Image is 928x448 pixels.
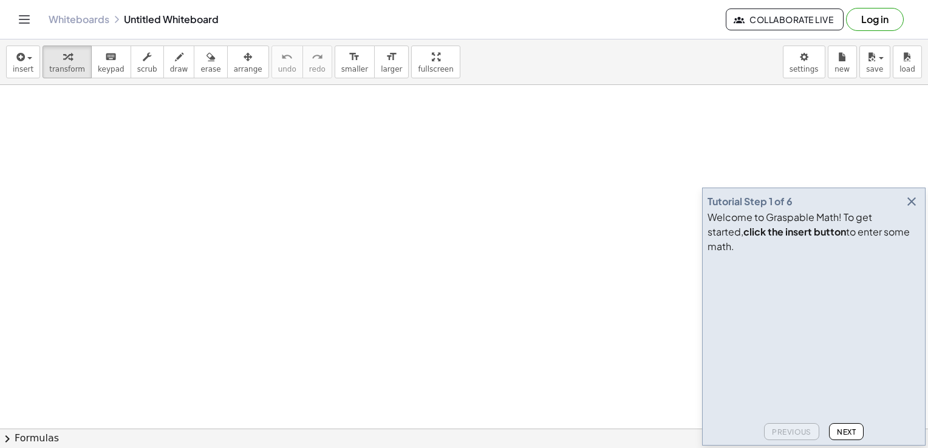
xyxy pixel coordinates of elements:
[43,46,92,78] button: transform
[137,65,157,73] span: scrub
[418,65,453,73] span: fullscreen
[335,46,375,78] button: format_sizesmaller
[708,210,920,254] div: Welcome to Graspable Math! To get started, to enter some math.
[49,65,85,73] span: transform
[859,46,890,78] button: save
[386,50,397,64] i: format_size
[829,423,864,440] button: Next
[899,65,915,73] span: load
[783,46,825,78] button: settings
[13,65,33,73] span: insert
[349,50,360,64] i: format_size
[234,65,262,73] span: arrange
[194,46,227,78] button: erase
[278,65,296,73] span: undo
[374,46,409,78] button: format_sizelarger
[743,225,846,238] b: click the insert button
[6,46,40,78] button: insert
[49,13,109,25] a: Whiteboards
[411,46,460,78] button: fullscreen
[341,65,368,73] span: smaller
[170,65,188,73] span: draw
[98,65,125,73] span: keypad
[828,46,857,78] button: new
[866,65,883,73] span: save
[302,46,332,78] button: redoredo
[381,65,402,73] span: larger
[726,8,844,30] button: Collaborate Live
[227,46,269,78] button: arrange
[790,65,819,73] span: settings
[893,46,922,78] button: load
[846,8,904,31] button: Log in
[312,50,323,64] i: redo
[131,46,164,78] button: scrub
[91,46,131,78] button: keyboardkeypad
[736,14,833,25] span: Collaborate Live
[200,65,220,73] span: erase
[271,46,303,78] button: undoundo
[837,427,856,436] span: Next
[708,194,793,209] div: Tutorial Step 1 of 6
[834,65,850,73] span: new
[163,46,195,78] button: draw
[309,65,326,73] span: redo
[15,10,34,29] button: Toggle navigation
[281,50,293,64] i: undo
[105,50,117,64] i: keyboard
